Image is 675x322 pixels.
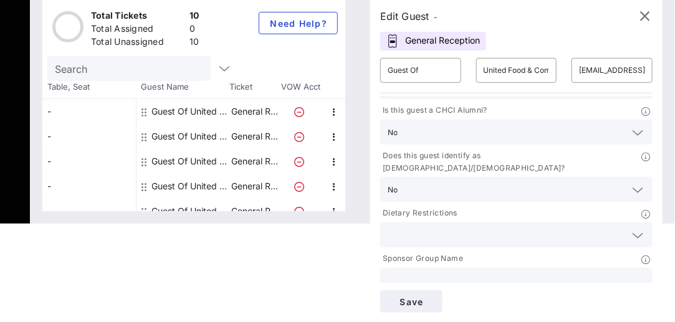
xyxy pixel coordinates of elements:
div: No [380,120,653,144]
div: Guest Of United Food & Commercial Workers International Union [151,149,230,174]
span: Ticket [229,81,279,93]
div: Total Assigned [91,22,184,38]
p: Sponsor Group Name [380,252,463,265]
div: - [42,174,136,199]
input: Last Name* [484,60,550,80]
div: - [42,199,136,224]
p: Dietary Restrictions [380,207,457,220]
div: - [42,124,136,149]
span: VOW Acct [279,81,323,93]
span: - [434,12,438,22]
div: Total Tickets [91,9,184,25]
p: Does this guest identify as [DEMOGRAPHIC_DATA]/[DEMOGRAPHIC_DATA]? [380,149,641,174]
div: - [42,149,136,174]
p: General R… [230,149,280,174]
input: First Name* [388,60,454,80]
div: Total Unassigned [91,36,184,51]
div: Guest Of United Food & Commercial Workers International Union [151,124,230,149]
div: No [388,128,398,137]
p: General R… [230,199,280,224]
span: Guest Name [136,81,229,93]
span: Table, Seat [42,81,136,93]
p: General R… [230,174,280,199]
div: No [388,186,398,194]
span: Need Help? [269,18,327,29]
div: Guest Of United Food & Commercial Workers International Union [151,174,230,199]
div: Edit Guest [380,7,438,25]
p: Is this guest a CHCI Alumni? [380,104,487,117]
div: General Reception [380,32,486,50]
div: 10 [189,36,199,51]
p: General R… [230,124,280,149]
div: Guest Of United Food & Commercial Workers International Union [151,99,230,124]
button: Save [380,290,443,313]
input: Email* [579,60,645,80]
div: Guest Of United Food & Commercial Workers International Union [151,199,230,224]
div: 10 [189,9,199,25]
div: - [42,99,136,124]
button: Need Help? [259,12,338,34]
div: No [380,177,653,202]
span: Save [390,296,433,307]
p: General R… [230,99,280,124]
div: 0 [189,22,199,38]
